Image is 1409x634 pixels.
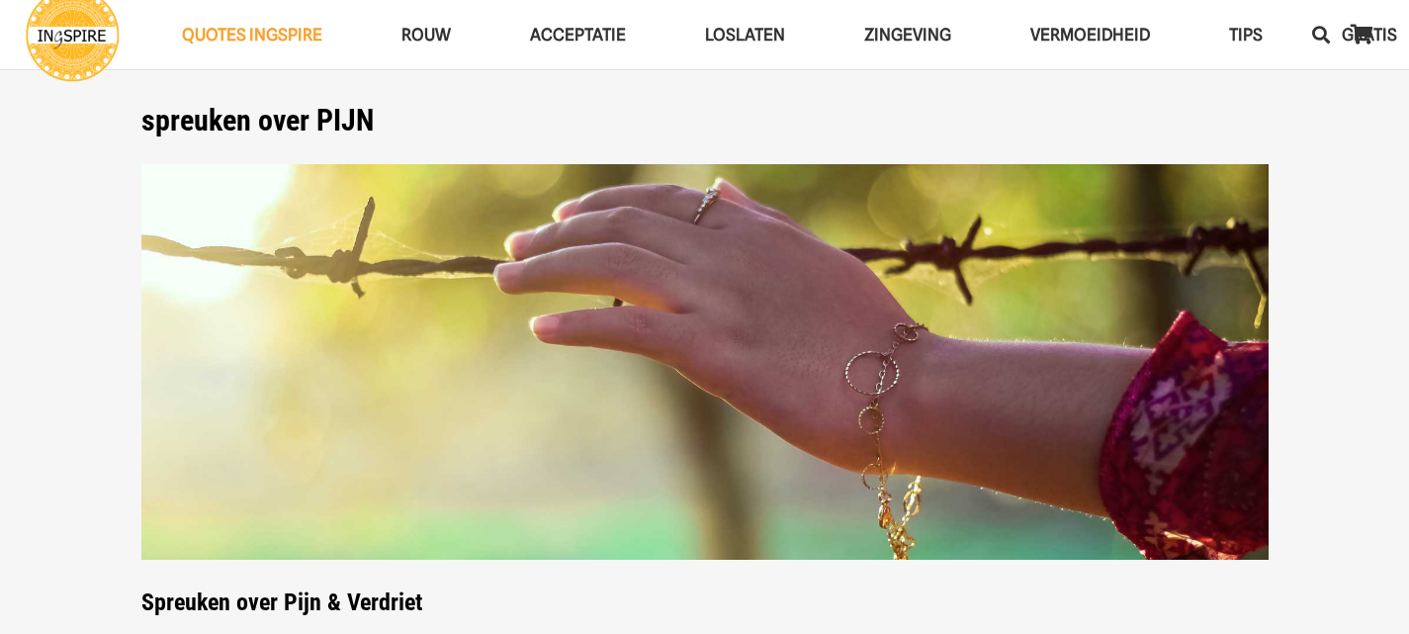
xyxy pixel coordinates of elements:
[1301,10,1341,59] a: Zoeken
[141,164,1269,617] strong: Spreuken over Pijn & Verdriet
[864,25,951,45] span: Zingeving
[1189,10,1302,60] a: TIPSTIPS Menu
[1229,25,1263,45] span: TIPS
[1342,25,1397,45] span: GRATIS
[825,10,991,60] a: ZingevingZingeving Menu
[141,164,1269,561] img: Spreuken over Pijn en Verdriet teksten van ingspire.nl
[991,10,1189,60] a: VERMOEIDHEIDVERMOEIDHEID Menu
[705,25,785,45] span: Loslaten
[362,10,490,60] a: ROUWROUW Menu
[665,10,825,60] a: LoslatenLoslaten Menu
[1030,25,1150,45] span: VERMOEIDHEID
[530,25,626,45] span: Acceptatie
[142,10,362,60] a: QUOTES INGSPIREQUOTES INGSPIRE Menu
[182,25,322,45] span: QUOTES INGSPIRE
[490,10,665,60] a: AcceptatieAcceptatie Menu
[401,25,451,45] span: ROUW
[141,103,1269,138] h1: spreuken over PIJN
